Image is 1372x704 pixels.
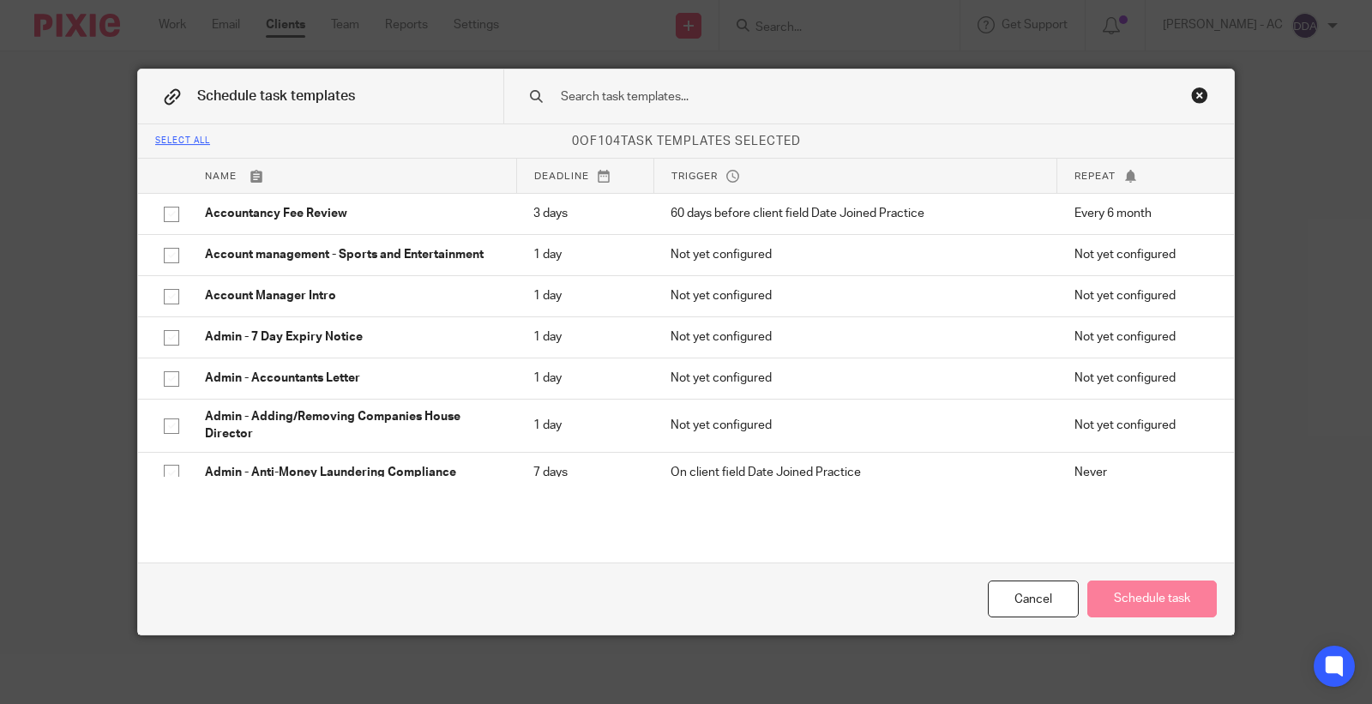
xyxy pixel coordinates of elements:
p: 1 day [533,287,636,304]
input: Search task templates... [559,87,1124,106]
p: Not yet configured [671,246,1040,263]
span: 0 [572,135,580,147]
p: Not yet configured [1074,370,1208,387]
span: Name [205,171,237,181]
div: Cancel [988,581,1079,617]
p: Not yet configured [1074,417,1208,434]
p: 7 days [533,464,636,481]
p: Not yet configured [671,417,1040,434]
p: Never [1074,464,1208,481]
p: Not yet configured [671,287,1040,304]
p: 3 days [533,205,636,222]
p: 1 day [533,417,636,434]
p: Admin - 7 Day Expiry Notice [205,328,499,346]
p: Repeat [1074,169,1208,184]
p: Account management - Sports and Entertainment [205,246,499,263]
p: Admin - Accountants Letter [205,370,499,387]
p: Every 6 month [1074,205,1208,222]
p: 1 day [533,370,636,387]
p: Not yet configured [671,328,1040,346]
p: Admin - Adding/Removing Companies House Director [205,408,499,443]
span: Schedule task templates [197,89,355,103]
p: of task templates selected [138,133,1234,150]
p: 1 day [533,246,636,263]
p: Not yet configured [1074,328,1208,346]
div: Select all [155,136,210,147]
p: Not yet configured [1074,246,1208,263]
p: Accountancy Fee Review [205,205,499,222]
p: On client field Date Joined Practice [671,464,1040,481]
p: Not yet configured [1074,287,1208,304]
p: Admin - Anti-Money Laundering Compliance [205,464,499,481]
span: 104 [598,135,621,147]
p: Not yet configured [671,370,1040,387]
p: Account Manager Intro [205,287,499,304]
div: Close this dialog window [1191,87,1208,104]
p: Trigger [671,169,1040,184]
button: Schedule task [1087,581,1217,617]
p: Deadline [534,169,636,184]
p: 1 day [533,328,636,346]
p: 60 days before client field Date Joined Practice [671,205,1040,222]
